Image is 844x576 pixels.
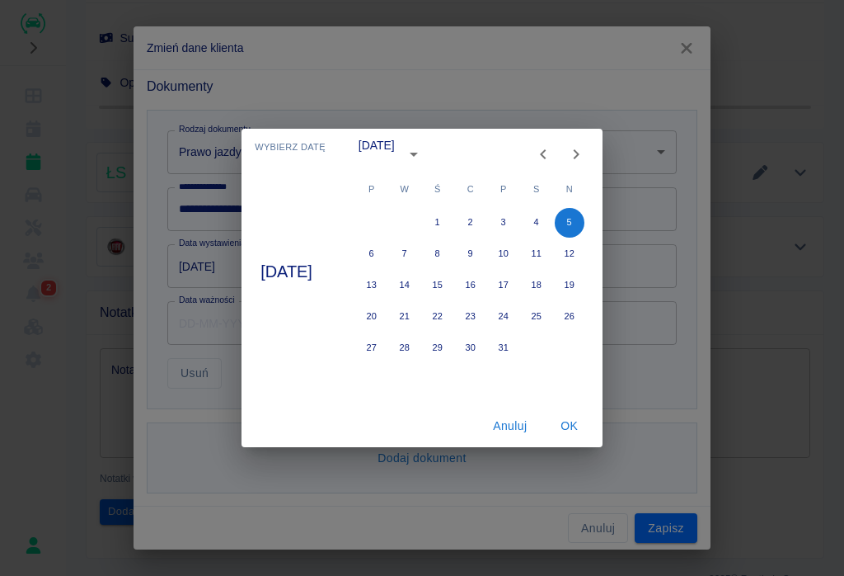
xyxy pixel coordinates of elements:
[484,411,537,441] button: Anuluj
[260,262,312,281] h4: [DATE]
[423,302,452,332] button: 22
[423,239,452,269] button: 8
[357,271,387,300] button: 13
[456,271,485,300] button: 16
[390,271,420,300] button: 14
[400,140,428,168] button: calendar view is open, switch to year view
[423,173,452,206] span: środa
[357,333,387,363] button: 27
[255,142,326,153] span: Wybierz datę
[390,333,420,363] button: 28
[555,208,584,238] button: 5
[555,239,584,269] button: 12
[390,302,420,332] button: 21
[456,208,485,238] button: 2
[423,333,452,363] button: 29
[456,302,485,332] button: 23
[390,239,420,269] button: 7
[456,239,485,269] button: 9
[543,411,596,441] button: OK
[489,173,518,206] span: piątek
[522,239,551,269] button: 11
[555,173,584,206] span: niedziela
[357,302,387,332] button: 20
[456,173,485,206] span: czwartek
[560,138,593,171] button: Next month
[489,333,518,363] button: 31
[527,138,560,171] button: Previous month
[489,302,518,332] button: 24
[489,239,518,269] button: 10
[357,173,387,206] span: poniedziałek
[456,333,485,363] button: 30
[555,302,584,332] button: 26
[522,271,551,300] button: 18
[357,239,387,269] button: 6
[522,173,551,206] span: sobota
[359,137,395,154] div: [DATE]
[423,271,452,300] button: 15
[522,302,551,332] button: 25
[390,173,420,206] span: wtorek
[423,208,452,238] button: 1
[555,271,584,300] button: 19
[522,208,551,238] button: 4
[489,208,518,238] button: 3
[489,271,518,300] button: 17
